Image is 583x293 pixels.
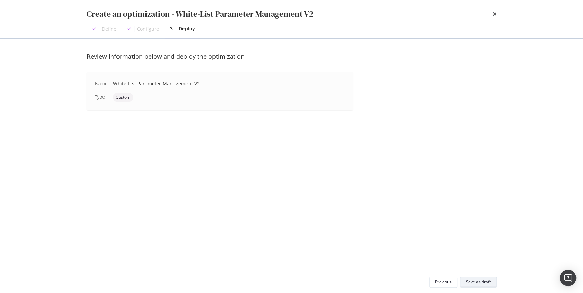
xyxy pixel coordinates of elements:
[435,279,452,285] div: Previous
[460,277,497,288] button: Save as draft
[102,26,116,32] div: Define
[95,80,108,87] div: Name
[87,8,314,20] div: Create an optimization - White-List Parameter Management V2
[170,25,173,32] div: 3
[179,25,195,32] div: Deploy
[137,26,159,32] div: Configure
[113,93,133,102] div: neutral label
[113,80,345,87] div: White-List Parameter Management V2
[560,270,576,286] div: Open Intercom Messenger
[492,8,497,20] div: times
[429,277,457,288] button: Previous
[95,94,108,100] div: Type
[116,95,130,99] span: Custom
[466,279,491,285] div: Save as draft
[87,52,497,61] div: Review Information below and deploy the optimization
